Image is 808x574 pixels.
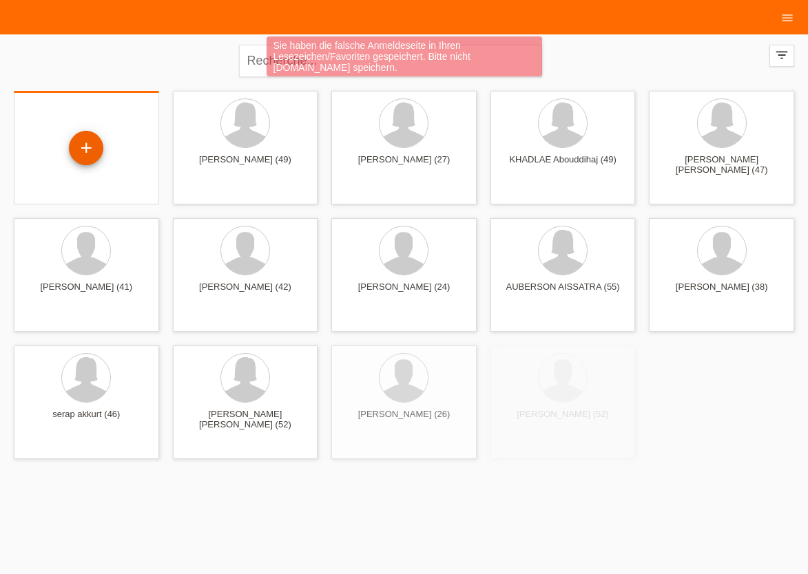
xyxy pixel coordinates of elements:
[184,409,307,431] div: [PERSON_NAME] [PERSON_NAME] (52)
[184,154,307,176] div: [PERSON_NAME] (49)
[780,11,794,25] i: menu
[501,409,625,431] div: [PERSON_NAME] (52)
[342,154,466,176] div: [PERSON_NAME] (27)
[774,13,801,21] a: menu
[70,136,103,160] div: Enregistrer le client
[501,281,625,304] div: AUBERSON AISSATRA (55)
[774,47,789,63] i: filter_list
[184,281,307,304] div: [PERSON_NAME] (42)
[25,409,148,431] div: serap akkurt (46)
[25,281,148,304] div: [PERSON_NAME] (41)
[660,281,783,304] div: [PERSON_NAME] (38)
[267,36,542,76] div: Sie haben die falsche Anmeldeseite in Ihren Lesezeichen/Favoriten gespeichert. Bitte nicht [DOMAI...
[501,154,625,176] div: KHADLAE Abouddihaj (49)
[660,154,783,176] div: [PERSON_NAME] [PERSON_NAME] (47)
[342,281,466,304] div: [PERSON_NAME] (24)
[342,409,466,431] div: [PERSON_NAME] (26)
